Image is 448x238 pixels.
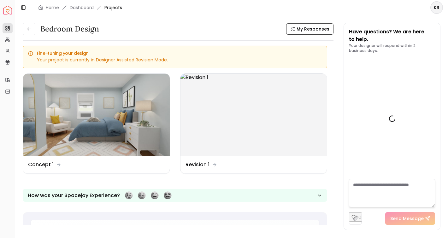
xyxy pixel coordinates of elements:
[431,2,442,13] span: KR
[28,57,322,63] div: Your project is currently in Designer Assisted Revision Mode.
[28,192,120,199] p: How was your Spacejoy Experience?
[46,4,59,11] a: Home
[23,74,170,156] img: Concept 1
[70,4,94,11] a: Dashboard
[40,24,99,34] h3: Bedroom Design
[349,43,435,53] p: Your designer will respond within 2 business days.
[38,4,122,11] nav: breadcrumb
[23,189,327,202] button: How was your Spacejoy Experience?Feeling terribleFeeling badFeeling goodFeeling awesome
[28,51,322,55] h5: Fine-tuning your design
[286,23,333,35] button: My Responses
[180,74,327,156] img: Revision 1
[297,26,329,32] span: My Responses
[3,6,12,14] a: Spacejoy
[186,161,209,168] dd: Revision 1
[104,4,122,11] span: Projects
[430,1,443,14] button: KR
[349,28,435,43] p: Have questions? We are here to help.
[23,73,170,174] a: Concept 1Concept 1
[28,161,54,168] dd: Concept 1
[3,6,12,14] img: Spacejoy Logo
